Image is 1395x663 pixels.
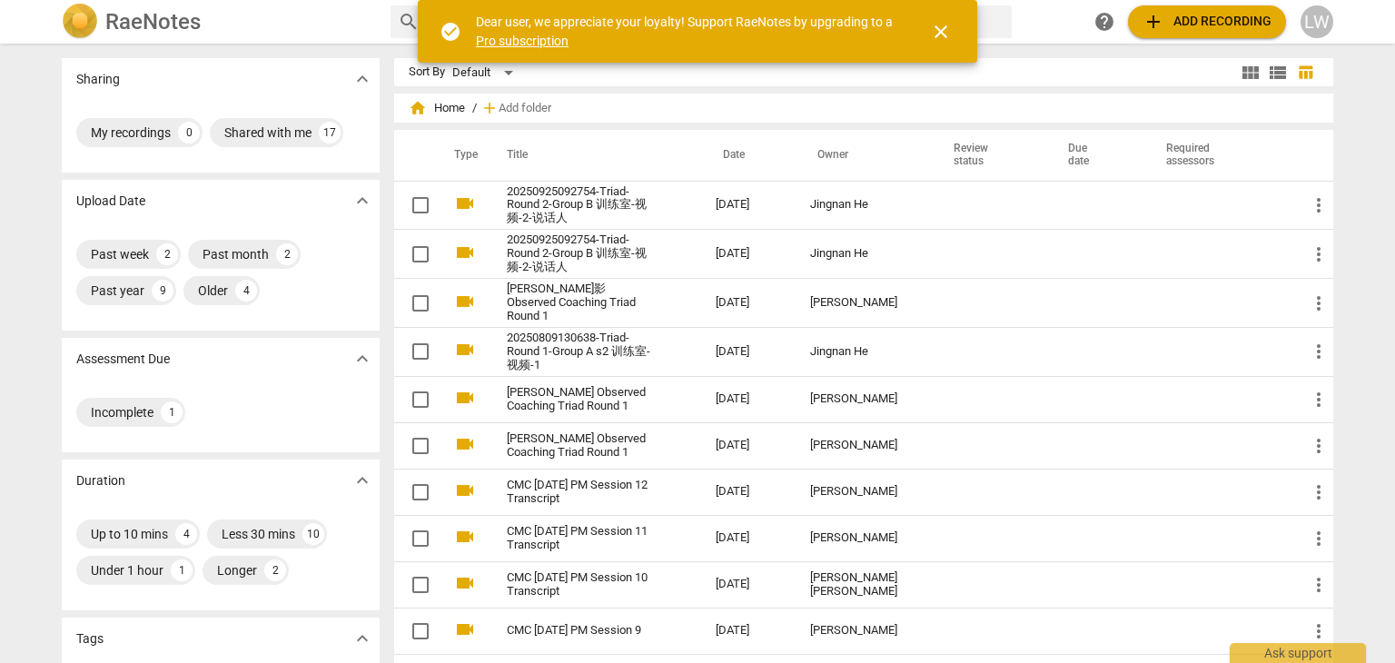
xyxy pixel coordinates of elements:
td: [DATE] [701,469,796,515]
span: add [480,99,499,117]
div: Past week [91,245,149,263]
div: [PERSON_NAME] [810,485,917,499]
p: Sharing [76,70,120,89]
div: LW [1301,5,1333,38]
span: view_list [1267,62,1289,84]
button: Upload [1128,5,1286,38]
td: [DATE] [701,279,796,328]
a: CMC [DATE] PM Session 11 Transcript [507,525,650,552]
span: videocam [454,480,476,501]
div: Jingnan He [810,345,917,359]
div: 0 [178,122,200,143]
span: expand_more [351,348,373,370]
p: Upload Date [76,192,145,211]
span: videocam [454,242,476,263]
div: [PERSON_NAME] [810,296,917,310]
span: videocam [454,193,476,214]
div: Under 1 hour [91,561,163,579]
div: 9 [152,280,173,302]
th: Title [485,130,701,181]
a: CMC [DATE] PM Session 12 Transcript [507,479,650,506]
div: [PERSON_NAME] [810,392,917,406]
th: Date [701,130,796,181]
span: more_vert [1308,389,1330,411]
div: Ask support [1230,643,1366,663]
a: Help [1088,5,1121,38]
span: help [1093,11,1115,33]
a: LogoRaeNotes [62,4,376,40]
div: My recordings [91,124,171,142]
td: [DATE] [701,422,796,469]
div: 2 [264,559,286,581]
td: [DATE] [701,327,796,376]
p: Assessment Due [76,350,170,369]
span: search [398,11,420,33]
th: Due date [1046,130,1144,181]
div: Up to 10 mins [91,525,168,543]
div: 1 [171,559,193,581]
th: Review status [932,130,1046,181]
span: more_vert [1308,435,1330,457]
div: Past year [91,282,144,300]
button: Tile view [1237,59,1264,86]
span: more_vert [1308,620,1330,642]
span: / [472,102,477,115]
div: Jingnan He [810,247,917,261]
a: Pro subscription [476,34,569,48]
span: Add folder [499,102,551,115]
span: more_vert [1308,341,1330,362]
div: 10 [302,523,324,545]
div: [PERSON_NAME] [810,624,917,638]
img: Logo [62,4,98,40]
a: 20250925092754-Triad- Round 2-Group B 训练室-视频-2-说话人 [507,233,650,274]
h2: RaeNotes [105,9,201,35]
div: 4 [235,280,257,302]
td: [DATE] [701,230,796,279]
button: Show more [349,187,376,214]
td: [DATE] [701,608,796,654]
div: [PERSON_NAME] [810,439,917,452]
button: List view [1264,59,1291,86]
div: Shared with me [224,124,312,142]
div: 17 [319,122,341,143]
button: Show more [349,345,376,372]
div: Dear user, we appreciate your loyalty! Support RaeNotes by upgrading to a [476,13,897,50]
button: Show more [349,625,376,652]
div: [PERSON_NAME] [PERSON_NAME] [810,571,917,599]
span: view_module [1240,62,1261,84]
span: more_vert [1308,528,1330,549]
div: Sort By [409,65,445,79]
span: close [930,21,952,43]
div: Older [198,282,228,300]
span: more_vert [1308,574,1330,596]
button: Show more [349,467,376,494]
th: Type [440,130,485,181]
p: Tags [76,629,104,648]
span: expand_more [351,628,373,649]
span: videocam [454,618,476,640]
span: add [1143,11,1164,33]
span: videocam [454,433,476,455]
th: Required assessors [1144,130,1293,181]
button: Close [919,10,963,54]
span: videocam [454,526,476,548]
div: [PERSON_NAME] [810,531,917,545]
span: expand_more [351,470,373,491]
a: [PERSON_NAME] Observed Coaching Triad Round 1 [507,432,650,460]
span: Home [409,99,465,117]
span: table_chart [1297,64,1314,81]
a: CMC [DATE] PM Session 10 Transcript [507,571,650,599]
div: 4 [175,523,197,545]
span: more_vert [1308,481,1330,503]
a: [PERSON_NAME]影 Observed Coaching Triad Round 1 [507,282,650,323]
span: more_vert [1308,292,1330,314]
span: videocam [454,339,476,361]
a: [PERSON_NAME] Observed Coaching Triad Round 1 [507,386,650,413]
span: check_circle [440,21,461,43]
div: Past month [203,245,269,263]
button: Show more [349,65,376,93]
div: 1 [161,401,183,423]
a: 20250809130638-Triad- Round 1-Group A s2 训练室-视频-1 [507,331,650,372]
div: Longer [217,561,257,579]
span: Add recording [1143,11,1271,33]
